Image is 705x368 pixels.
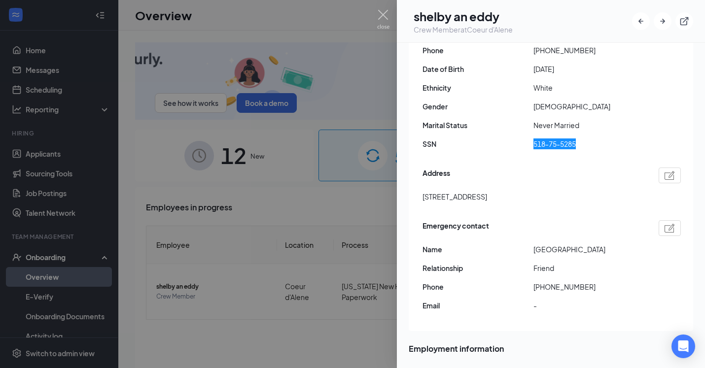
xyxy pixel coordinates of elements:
[423,167,450,183] span: Address
[423,244,533,255] span: Name
[423,82,533,93] span: Ethnicity
[636,16,646,26] svg: ArrowLeftNew
[423,45,533,56] span: Phone
[679,16,689,26] svg: ExternalLink
[533,45,644,56] span: [PHONE_NUMBER]
[654,12,671,30] button: ArrowRight
[658,16,668,26] svg: ArrowRight
[533,120,644,131] span: Never Married
[423,191,487,202] span: [STREET_ADDRESS]
[533,244,644,255] span: [GEOGRAPHIC_DATA]
[423,101,533,112] span: Gender
[675,12,693,30] button: ExternalLink
[423,64,533,74] span: Date of Birth
[414,25,513,34] div: Crew Member at Coeur d'Alene
[632,12,650,30] button: ArrowLeftNew
[533,300,644,311] span: -
[423,263,533,273] span: Relationship
[423,120,533,131] span: Marital Status
[533,263,644,273] span: Friend
[423,138,533,149] span: SSN
[533,138,644,149] span: 518-75-5285
[671,335,695,358] div: Open Intercom Messenger
[414,8,513,25] h1: shelby an eddy
[533,82,644,93] span: White
[533,281,644,292] span: [PHONE_NUMBER]
[533,101,644,112] span: [DEMOGRAPHIC_DATA]
[423,220,489,236] span: Emergency contact
[423,281,533,292] span: Phone
[423,300,533,311] span: Email
[409,342,693,355] span: Employment information
[533,64,644,74] span: [DATE]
